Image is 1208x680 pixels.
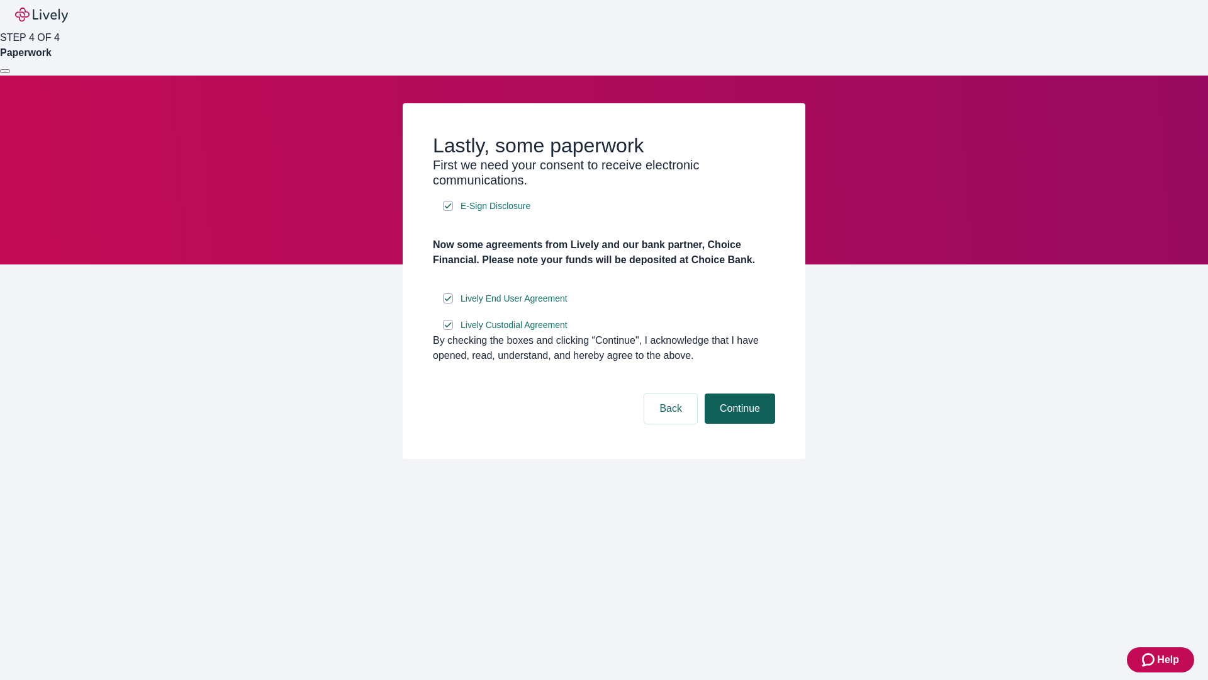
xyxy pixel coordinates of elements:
h2: Lastly, some paperwork [433,133,775,157]
img: Lively [15,8,68,23]
button: Back [644,394,697,424]
a: e-sign disclosure document [458,317,570,333]
span: Lively Custodial Agreement [461,319,568,332]
h4: Now some agreements from Lively and our bank partner, Choice Financial. Please note your funds wi... [433,237,775,268]
button: Continue [705,394,775,424]
button: Zendesk support iconHelp [1127,647,1194,672]
span: E-Sign Disclosure [461,200,530,213]
div: By checking the boxes and clicking “Continue", I acknowledge that I have opened, read, understand... [433,333,775,363]
svg: Zendesk support icon [1142,652,1157,667]
span: Lively End User Agreement [461,292,568,305]
a: e-sign disclosure document [458,291,570,307]
h3: First we need your consent to receive electronic communications. [433,157,775,188]
a: e-sign disclosure document [458,198,533,214]
span: Help [1157,652,1179,667]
